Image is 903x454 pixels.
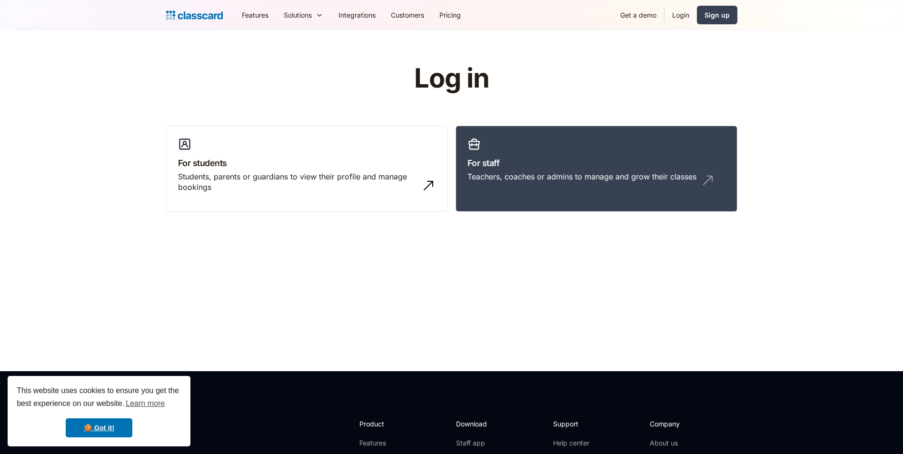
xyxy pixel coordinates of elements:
[456,126,737,212] a: For staffTeachers, coaches or admins to manage and grow their classes
[300,64,603,93] h1: Log in
[467,157,725,169] h3: For staff
[331,4,383,26] a: Integrations
[665,4,697,26] a: Login
[8,376,190,446] div: cookieconsent
[383,4,432,26] a: Customers
[456,438,495,448] a: Staff app
[432,4,468,26] a: Pricing
[17,385,181,411] span: This website uses cookies to ensure you get the best experience on our website.
[467,171,696,182] div: Teachers, coaches or admins to manage and grow their classes
[613,4,664,26] a: Get a demo
[705,10,730,20] div: Sign up
[284,10,312,20] div: Solutions
[359,419,410,429] h2: Product
[66,418,132,437] a: dismiss cookie message
[456,419,495,429] h2: Download
[650,438,713,448] a: About us
[650,419,713,429] h2: Company
[359,438,410,448] a: Features
[178,157,436,169] h3: For students
[234,4,276,26] a: Features
[178,171,417,193] div: Students, parents or guardians to view their profile and manage bookings
[697,6,737,24] a: Sign up
[166,126,448,212] a: For studentsStudents, parents or guardians to view their profile and manage bookings
[553,438,592,448] a: Help center
[553,419,592,429] h2: Support
[166,9,223,22] a: home
[276,4,331,26] div: Solutions
[124,396,166,411] a: learn more about cookies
